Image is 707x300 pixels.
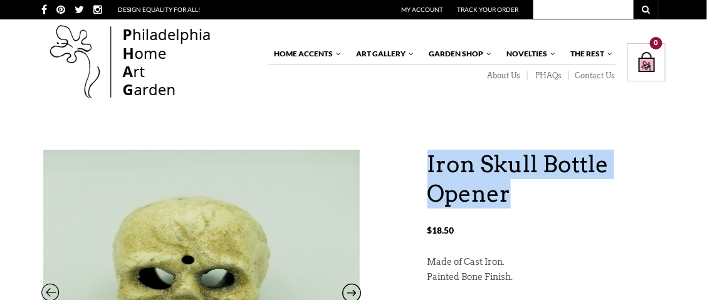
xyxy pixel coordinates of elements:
[528,71,569,81] a: PHAQs
[350,43,416,65] a: Art Gallery
[427,225,454,235] bdi: 18.50
[457,6,518,13] a: Track Your Order
[427,225,432,235] span: $
[427,270,666,285] p: Painted Bone Finish.
[501,43,557,65] a: Novelties
[565,43,614,65] a: The Rest
[427,150,666,209] h1: Iron Skull Bottle Opener
[423,43,493,65] a: Garden Shop
[427,255,666,270] p: Made of Cast Iron.
[479,71,528,81] a: About Us
[569,71,615,81] a: Contact Us
[268,43,343,65] a: Home Accents
[401,6,443,13] a: My Account
[650,37,662,49] div: 0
